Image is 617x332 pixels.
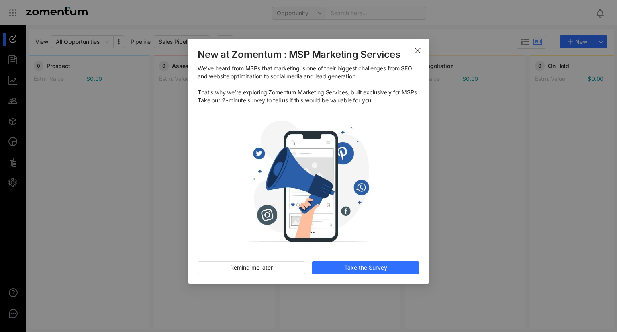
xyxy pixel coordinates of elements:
[230,263,273,272] span: Remind me later
[312,261,419,274] button: Take the Survey
[198,111,419,252] img: mobile-mark.jpg
[198,64,419,105] span: We’ve heard from MSPs that marketing is one of their biggest challenges from SEO and website opti...
[407,39,429,61] button: Close
[344,263,387,272] span: Take the Survey
[198,261,305,274] button: Remind me later
[198,48,419,61] span: New at Zomentum : MSP Marketing Services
